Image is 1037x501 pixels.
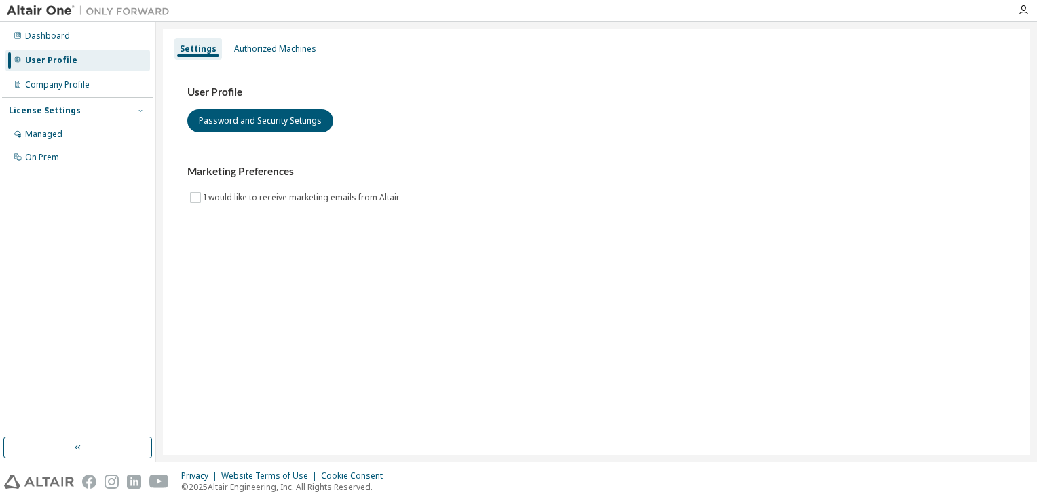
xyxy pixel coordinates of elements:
[7,4,176,18] img: Altair One
[25,152,59,163] div: On Prem
[82,475,96,489] img: facebook.svg
[105,475,119,489] img: instagram.svg
[321,470,391,481] div: Cookie Consent
[25,55,77,66] div: User Profile
[181,470,221,481] div: Privacy
[187,86,1006,99] h3: User Profile
[234,43,316,54] div: Authorized Machines
[187,109,333,132] button: Password and Security Settings
[187,165,1006,179] h3: Marketing Preferences
[181,481,391,493] p: © 2025 Altair Engineering, Inc. All Rights Reserved.
[180,43,216,54] div: Settings
[25,129,62,140] div: Managed
[25,79,90,90] div: Company Profile
[149,475,169,489] img: youtube.svg
[9,105,81,116] div: License Settings
[25,31,70,41] div: Dashboard
[204,189,402,206] label: I would like to receive marketing emails from Altair
[4,475,74,489] img: altair_logo.svg
[127,475,141,489] img: linkedin.svg
[221,470,321,481] div: Website Terms of Use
